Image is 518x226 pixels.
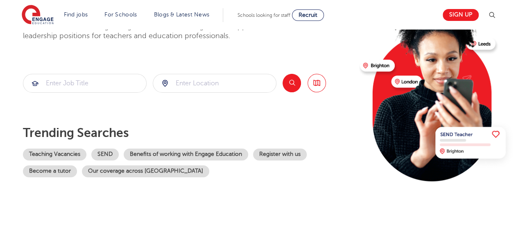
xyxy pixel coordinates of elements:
[64,11,88,18] a: Find jobs
[153,74,276,93] div: Submit
[154,11,210,18] a: Blogs & Latest News
[238,12,290,18] span: Schools looking for staff
[82,165,209,177] a: Our coverage across [GEOGRAPHIC_DATA]
[124,148,248,160] a: Benefits of working with Engage Education
[292,9,324,21] a: Recruit
[104,11,137,18] a: For Schools
[299,12,317,18] span: Recruit
[23,148,86,160] a: Teaching Vacancies
[22,5,54,25] img: Engage Education
[443,9,479,21] a: Sign up
[23,22,293,41] p: Welcome to the fastest-growing database of teaching, SEND, support and leadership positions for t...
[23,165,77,177] a: Become a tutor
[253,148,307,160] a: Register with us
[23,74,147,93] div: Submit
[153,74,276,92] input: Submit
[283,74,301,92] button: Search
[23,74,146,92] input: Submit
[91,148,119,160] a: SEND
[23,126,353,140] p: Trending searches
